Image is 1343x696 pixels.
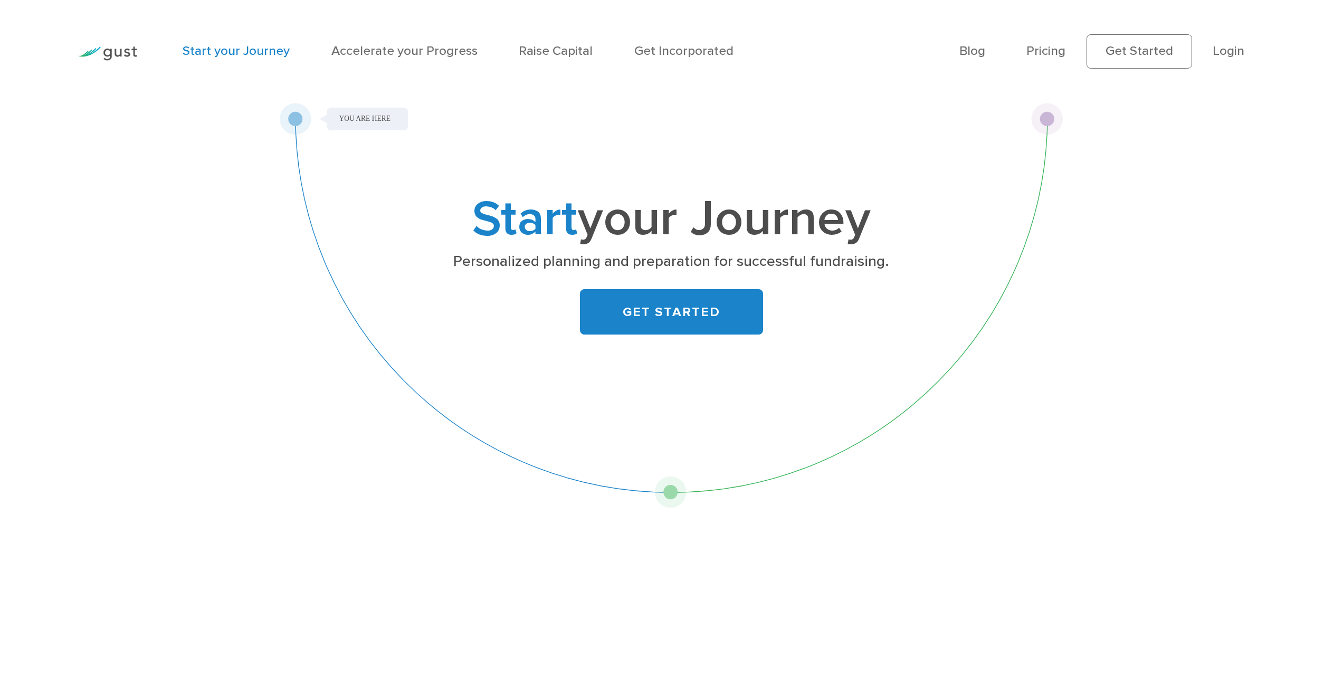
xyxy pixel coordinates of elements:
[634,43,734,59] a: Get Incorporated
[183,43,290,59] a: Start your Journey
[519,43,593,59] a: Raise Capital
[389,196,954,242] h1: your Journey
[1026,43,1065,59] a: Pricing
[959,43,985,59] a: Blog
[1087,34,1192,68] a: Get Started
[472,189,578,249] span: Start
[78,46,137,61] img: Gust Logo
[331,43,478,59] a: Accelerate your Progress
[580,289,763,335] a: GET STARTED
[1213,43,1244,59] a: Login
[395,252,948,272] p: Personalized planning and preparation for successful fundraising.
